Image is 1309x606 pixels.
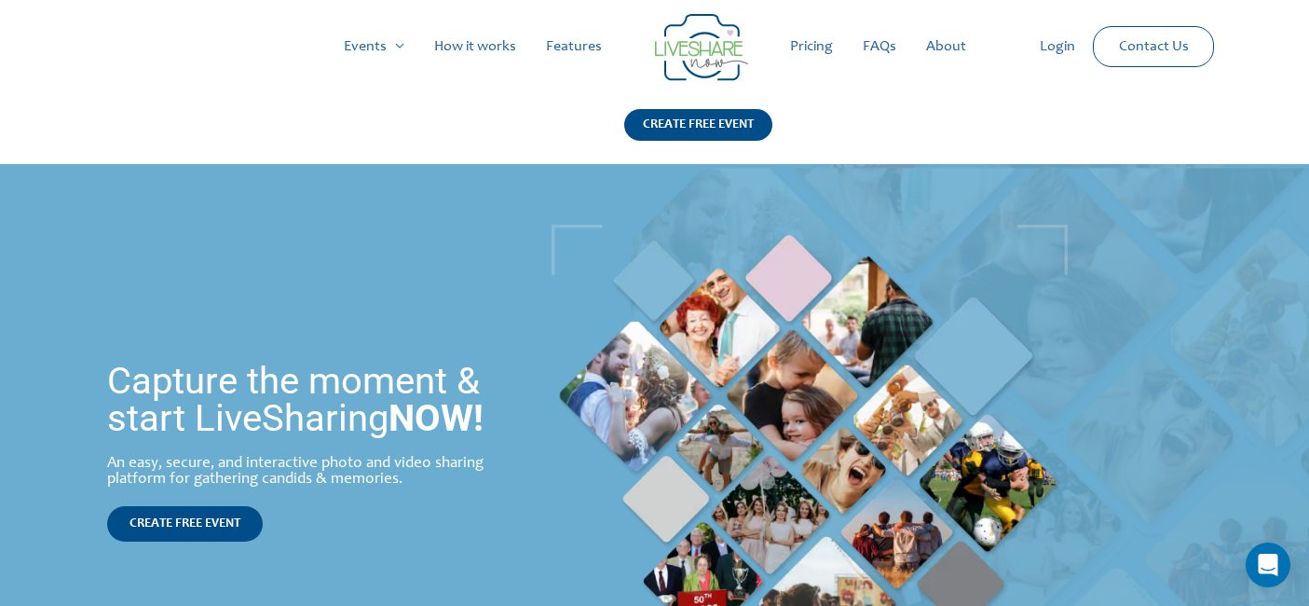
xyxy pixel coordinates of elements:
[655,14,748,81] img: Group 14 | Live Photo Slideshow for Events | Create Free Events Album for Any Occasion
[624,109,772,164] a: CREATE FREE EVENT
[389,396,484,440] strong: NOW!
[1025,17,1090,76] a: Login
[775,17,848,76] a: Pricing
[33,17,1276,76] nav: Site Navigation
[419,17,531,76] a: How it works
[130,517,240,530] span: CREATE FREE EVENT
[1104,27,1204,66] a: Contact Us
[107,363,520,437] h1: Capture the moment & start LiveSharing
[624,109,772,141] div: CREATE FREE EVENT
[911,17,981,76] a: About
[107,456,520,488] div: An easy, secure, and interactive photo and video sharing platform for gathering candids & memories.
[107,506,263,542] a: CREATE FREE EVENT
[531,17,617,76] a: Features
[848,17,911,76] a: FAQs
[1246,543,1290,587] div: Open Intercom Messenger
[329,17,419,76] a: Events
